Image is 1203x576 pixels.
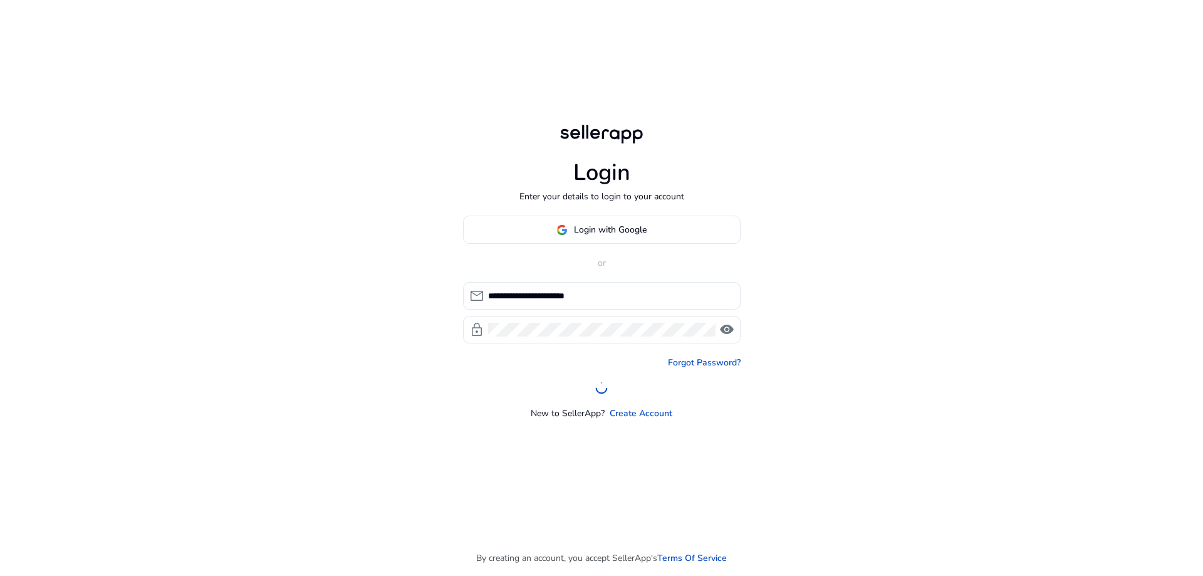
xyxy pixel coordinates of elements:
button: Login with Google [463,216,741,244]
a: Forgot Password? [668,356,741,369]
p: or [463,256,741,270]
span: Login with Google [574,223,647,236]
span: visibility [719,322,734,337]
a: Terms Of Service [657,552,727,565]
span: mail [469,288,484,303]
span: lock [469,322,484,337]
p: New to SellerApp? [531,407,605,420]
img: google-logo.svg [556,224,568,236]
p: Enter your details to login to your account [519,190,684,203]
a: Create Account [610,407,672,420]
h1: Login [573,159,630,186]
